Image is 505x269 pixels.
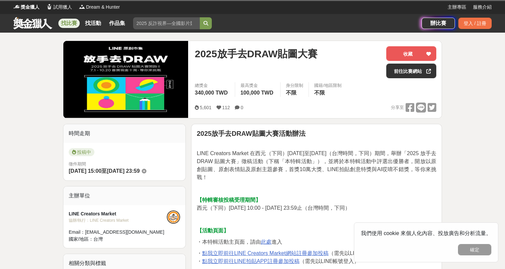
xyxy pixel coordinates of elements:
[197,258,202,264] span: ・
[202,259,300,264] a: 點我立即前往LINE拍貼APP註冊參加投稿
[448,4,466,11] a: 主辦專區
[261,239,272,245] u: 此處
[240,82,275,89] span: 最高獎金
[13,4,39,11] a: Logo獎金獵人
[69,229,167,236] div: Email： [EMAIL_ADDRESS][DOMAIN_NAME]
[361,230,491,236] span: 我們使用 cookie 來個人化內容、投放廣告和分析流量。
[197,197,261,203] strong: 【特輯審核投稿受理期間】
[13,3,20,10] img: Logo
[300,258,360,264] span: （需先以LINE帳號登入）
[69,148,94,156] span: 投稿中
[391,103,404,113] span: 分享至
[69,217,167,223] div: 協辦/執行： LINE Creators Market
[46,3,53,10] img: Logo
[107,168,139,174] span: [DATE] 23:59
[93,236,103,242] span: 台灣
[79,3,85,10] img: Logo
[63,124,185,143] div: 時間走期
[286,90,297,96] span: 不限
[422,18,455,29] a: 辦比賽
[386,64,436,78] a: 前往比賽網站
[46,4,72,11] a: Logo試用獵人
[458,244,491,255] button: 確定
[79,4,120,11] a: LogoDream & Hunter
[53,4,72,11] span: 試用獵人
[473,4,492,11] a: 服務介紹
[63,41,188,118] img: Cover Image
[272,239,282,245] span: 進入
[222,105,230,110] span: 112
[458,18,492,29] div: 登入 / 註冊
[101,168,107,174] span: 至
[106,19,128,28] a: 作品集
[197,228,229,233] strong: 【活動頁面】
[86,4,120,11] span: Dream & Hunter
[195,82,229,89] span: 總獎金
[21,4,39,11] span: 獎金獵人
[200,105,211,110] span: 5,601
[314,90,325,96] span: 不限
[58,19,80,28] a: 找比賽
[314,82,342,89] div: 國籍/地區限制
[69,210,167,217] div: LINE Creators Market
[202,251,329,256] a: 點我立即前往LINE Creators Market網站註冊參加投稿
[197,205,350,211] span: 西元（下同）[DATE] 10:00 - [DATE] 23:59止（台灣時間，下同）
[195,90,228,96] span: 340,000 TWD
[197,150,436,180] span: LINE Creators Market 在西元（下同）[DATE]至[DATE]（台灣時間，下同）期間，舉辦「2025 放手去DRAW 貼圖大賽」徵稿活動（下稱「本特輯活動」），並將於本特輯活...
[240,105,243,110] span: 0
[63,186,185,205] div: 主辦單位
[240,90,274,96] span: 100,000 TWD
[197,250,202,256] span: ・
[133,17,200,29] input: 2025 反詐視界—全國影片競賽
[69,161,86,166] span: 徵件期間
[286,82,303,89] div: 身分限制
[195,46,318,61] span: 2025放手去DRAW貼圖大賽
[69,168,101,174] span: [DATE] 15:00
[69,236,93,242] span: 國家/地區：
[329,250,389,256] span: （需先以LINE帳號登入）
[261,239,272,245] a: 此處
[386,46,436,61] button: 收藏
[82,19,104,28] a: 找活動
[197,239,261,245] span: ・本特輯活動主頁面，請由
[197,130,306,137] strong: 2025放手去DRAW貼圖大賽活動辦法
